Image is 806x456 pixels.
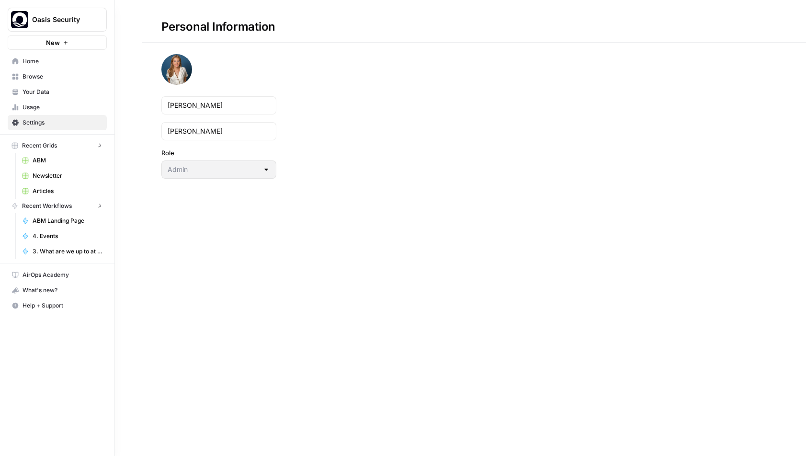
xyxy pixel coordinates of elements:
a: Usage [8,100,107,115]
span: Your Data [23,88,102,96]
button: Help + Support [8,298,107,313]
a: 4. Events [18,228,107,244]
button: Workspace: Oasis Security [8,8,107,32]
span: AirOps Academy [23,271,102,279]
span: Oasis Security [32,15,90,24]
a: Settings [8,115,107,130]
a: Your Data [8,84,107,100]
a: AirOps Academy [8,267,107,283]
a: ABM Landing Page [18,213,107,228]
div: Personal Information [142,19,295,34]
span: Articles [33,187,102,195]
a: Browse [8,69,107,84]
a: ABM [18,153,107,168]
span: Browse [23,72,102,81]
span: 3. What are we up to at [GEOGRAPHIC_DATA] [33,247,102,256]
label: Role [161,148,276,158]
span: 4. Events [33,232,102,240]
span: Usage [23,103,102,112]
span: ABM [33,156,102,165]
span: Settings [23,118,102,127]
button: Recent Grids [8,138,107,153]
a: 3. What are we up to at [GEOGRAPHIC_DATA] [18,244,107,259]
a: Newsletter [18,168,107,183]
button: New [8,35,107,50]
div: What's new? [8,283,106,297]
span: New [46,38,60,47]
span: Home [23,57,102,66]
a: Articles [18,183,107,199]
button: Recent Workflows [8,199,107,213]
img: avatar [161,54,192,85]
span: Newsletter [33,171,102,180]
a: Home [8,54,107,69]
span: Recent Grids [22,141,57,150]
span: Recent Workflows [22,202,72,210]
span: Help + Support [23,301,102,310]
button: What's new? [8,283,107,298]
img: Oasis Security Logo [11,11,28,28]
span: ABM Landing Page [33,217,102,225]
